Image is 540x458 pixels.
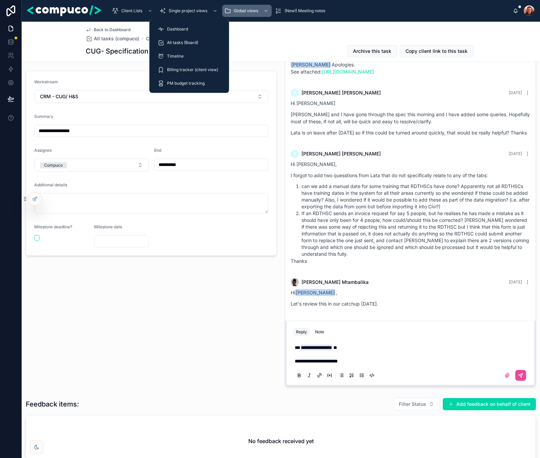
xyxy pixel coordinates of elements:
[302,279,369,286] span: [PERSON_NAME] Mtambalika
[34,90,268,103] button: Select Button
[167,26,188,32] span: Dashboard
[291,129,530,136] p: Lata is on leave after [DATE] so if this could be turned around quickly, that would be really hel...
[293,90,296,96] span: B
[302,150,381,157] span: [PERSON_NAME] [PERSON_NAME]
[291,68,530,75] p: See attached:
[94,224,122,229] span: Milestone date
[295,289,335,296] span: [PERSON_NAME]
[509,279,522,285] span: [DATE]
[153,64,225,76] a: Billing tracker (client view)
[40,93,78,100] span: CRM - CUG/ H&S
[167,40,198,45] span: All tasks (Board)
[153,23,225,35] a: Dashboard
[443,398,536,410] button: Add feedback on behalf of client
[27,5,101,16] img: App logo
[154,148,161,153] span: End
[315,329,324,335] div: Note
[291,111,530,125] p: [PERSON_NAME] and I have gone through the spec this morning and I have added some queries. Hopefu...
[400,45,473,57] button: Copy client link to this task
[44,162,63,168] div: Compuco
[393,398,440,411] button: Select Button
[167,67,218,72] span: Billing tracker (client view)
[285,8,325,14] span: (New!) Meeting notes
[146,35,189,42] a: CUG- Specification
[106,3,513,18] div: scrollable content
[34,114,53,119] span: Summary
[94,27,130,33] span: Back to Dashboard
[34,159,149,171] button: Select Button
[34,182,67,187] span: Additional details
[34,224,72,229] span: Milestone deadline?
[291,61,530,75] div: Apologies.
[291,300,530,307] p: Let's review this in our catchup [DATE].
[347,45,397,57] button: Archive this task
[302,89,381,96] span: [PERSON_NAME] [PERSON_NAME]
[302,210,530,257] li: If an RDTHSC sends an invoice request for say 5 people, but he realises he has made a mistake as ...
[291,161,530,168] p: Hi [PERSON_NAME],
[167,54,184,59] span: Timeline
[291,257,530,265] p: Thanks
[291,61,331,68] span: [PERSON_NAME]
[153,37,225,49] a: All tasks (Board)
[121,8,142,14] span: Client Lists
[509,151,522,156] span: [DATE]
[291,100,530,107] p: Hi [PERSON_NAME]
[291,289,530,296] p: Hi ,
[312,328,327,336] button: Note
[86,35,139,42] a: All tasks (compuco)
[248,437,314,445] h2: No feedback received yet
[353,48,391,55] span: Archive this task
[293,151,296,157] span: B
[110,5,156,17] a: Client Lists
[322,69,374,75] a: [URL][DOMAIN_NAME]
[169,8,207,14] span: Single project views
[167,81,205,86] span: PM budget tracking
[34,148,52,153] span: Assignee
[86,27,130,33] a: Back to Dashboard
[86,46,148,56] h1: CUG- Specification
[291,172,530,179] p: I forgot to add two quesstions from Lata that do not specifically relate to any of the tabs:
[222,5,272,17] a: Global views
[293,328,310,336] button: Reply
[153,77,225,89] a: PM budget tracking
[399,401,426,408] span: Filter Status
[509,90,522,95] span: [DATE]
[153,50,225,62] a: Timeline
[26,399,79,409] h1: Feedback items:
[273,5,330,17] a: (New!) Meeting notes
[157,5,221,17] a: Single project views
[94,35,139,42] span: All tasks (compuco)
[302,183,530,210] li: can we add a manual date for some training that RDTHSCs have done? Apparently not all RDTHSCs hav...
[234,8,258,14] span: Global views
[34,79,58,84] span: Workstream
[406,48,468,55] span: Copy client link to this task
